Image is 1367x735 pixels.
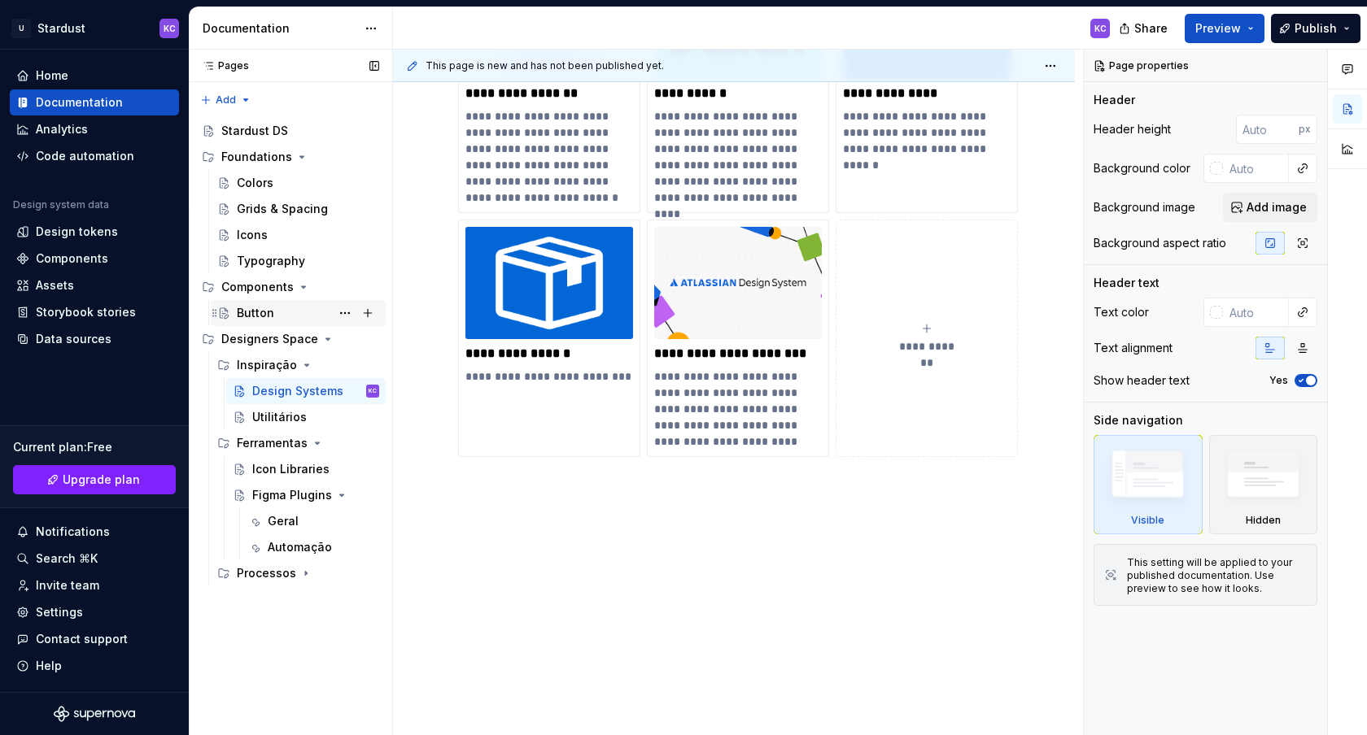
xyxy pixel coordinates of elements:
span: Preview [1195,20,1241,37]
div: Icon Libraries [252,461,330,477]
div: Hidden [1246,514,1281,527]
div: Header text [1094,275,1160,291]
a: Icon Libraries [226,456,386,482]
a: Grids & Spacing [211,196,386,222]
button: Search ⌘K [10,546,179,572]
img: 0da8d9e6-01d7-4d7b-b615-9e80e66e8b8f.png [654,227,822,338]
a: Invite team [10,572,179,598]
div: KC [1094,22,1107,35]
span: Upgrade plan [63,472,140,488]
a: Storybook stories [10,299,179,325]
a: Data sources [10,326,179,352]
div: Search ⌘K [36,550,98,567]
div: Pages [195,59,249,72]
button: Add image [1223,193,1317,222]
a: Design tokens [10,219,179,245]
svg: Supernova Logo [54,706,135,722]
span: Add image [1247,199,1307,215]
div: Design Systems [252,383,343,399]
div: U [11,19,31,38]
a: Upgrade plan [13,465,176,494]
button: Publish [1271,14,1360,43]
button: Contact support [10,626,179,652]
div: Button [237,305,274,321]
div: Assets [36,277,74,294]
div: Processos [211,560,386,586]
a: Button [211,300,386,326]
div: Background color [1094,160,1190,176]
div: Hidden [1209,435,1318,534]
div: Visible [1094,435,1203,534]
div: Visible [1131,514,1164,527]
div: Inspiração [237,357,297,373]
div: Components [221,279,294,295]
div: Documentation [203,20,356,37]
a: Colors [211,170,386,196]
div: Documentation [36,94,123,111]
div: Components [195,274,386,300]
div: Contact support [36,631,128,647]
span: Publish [1295,20,1337,37]
div: Notifications [36,524,110,540]
div: Designers Space [221,331,318,347]
div: Background aspect ratio [1094,235,1226,251]
div: Code automation [36,148,134,164]
div: Current plan : Free [13,439,176,455]
div: KC [164,22,176,35]
input: Auto [1236,115,1299,144]
div: Settings [36,604,83,620]
button: Notifications [10,519,179,545]
a: Stardust DS [195,118,386,144]
div: Icons [237,227,268,243]
div: Invite team [36,577,99,594]
a: Home [10,63,179,89]
span: Add [216,94,236,107]
div: Design system data [13,198,109,211]
button: Add [195,89,256,111]
div: KC [369,383,377,399]
div: Inspiração [211,352,386,378]
div: Home [36,67,68,84]
div: Geral [268,513,299,529]
div: Stardust DS [221,123,288,139]
div: Storybook stories [36,304,136,320]
a: Code automation [10,143,179,169]
span: This page is new and has not been published yet. [426,59,664,72]
a: Components [10,246,179,272]
div: Side navigation [1094,412,1183,428]
div: Help [36,658,62,674]
div: Background image [1094,199,1195,215]
div: This setting will be applied to your published documentation. Use preview to see how it looks. [1127,556,1307,595]
div: Text color [1094,304,1149,320]
a: Documentation [10,89,179,115]
a: Figma Plugins [226,482,386,508]
a: Utilitários [226,404,386,430]
div: Text alignment [1094,340,1173,356]
a: Typography [211,248,386,274]
a: Geral [242,508,386,534]
input: Auto [1223,298,1289,327]
button: Preview [1185,14,1264,43]
button: Share [1111,14,1178,43]
button: Help [10,653,179,679]
a: Icons [211,222,386,248]
a: Analytics [10,116,179,142]
div: Header height [1094,121,1171,137]
span: Share [1134,20,1168,37]
div: Grids & Spacing [237,201,328,217]
a: Automação [242,534,386,560]
a: Assets [10,272,179,298]
div: Design tokens [36,224,118,240]
div: Header [1094,92,1135,108]
input: Auto [1223,154,1289,183]
div: Analytics [36,121,88,137]
a: Settings [10,599,179,625]
div: Foundations [195,144,386,170]
div: Page tree [195,118,386,586]
div: Data sources [36,331,111,347]
div: Utilitários [252,409,307,425]
button: UStardustKC [3,11,186,46]
label: Yes [1269,374,1288,387]
a: Design SystemsKC [226,378,386,404]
